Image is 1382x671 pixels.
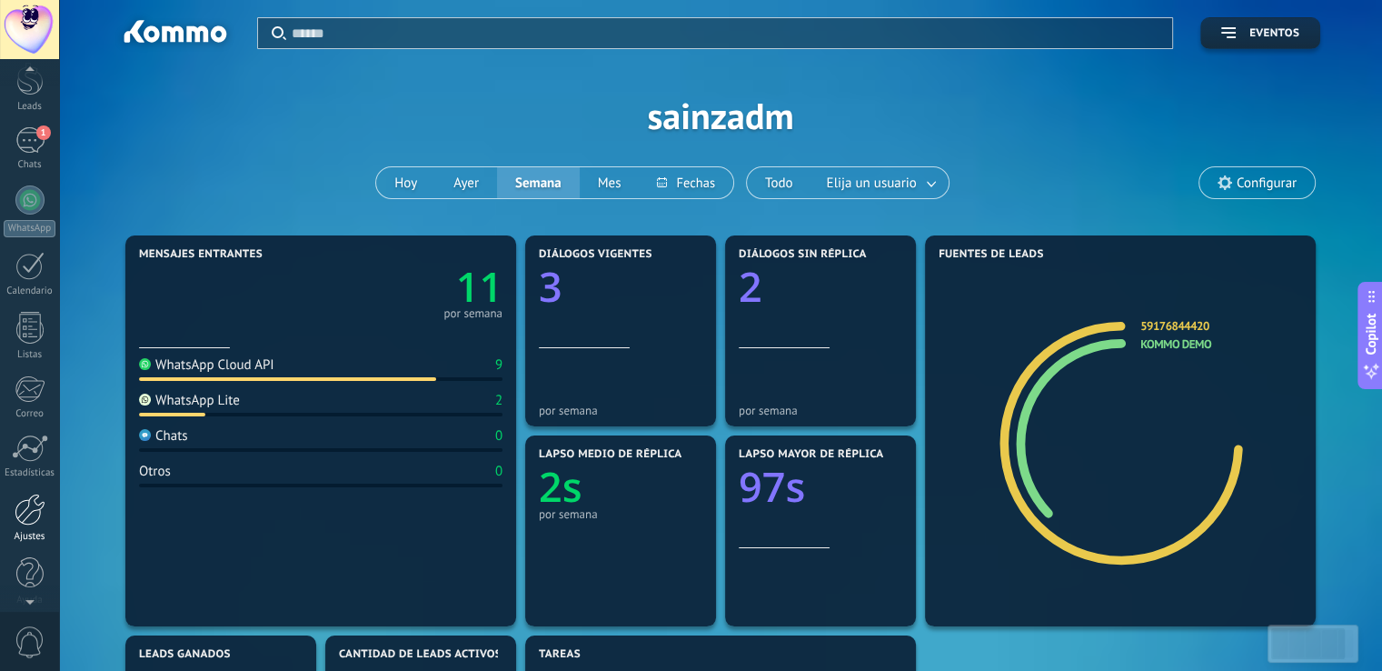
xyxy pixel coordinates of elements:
[939,248,1044,261] span: Fuentes de leads
[4,531,56,543] div: Ajustes
[739,448,883,461] span: Lapso mayor de réplica
[4,285,56,297] div: Calendario
[1140,336,1211,352] a: Kommo Demo
[495,427,502,445] div: 0
[139,463,171,480] div: Otros
[739,459,902,515] a: 97s
[747,167,811,198] button: Todo
[739,404,902,417] div: por semana
[811,167,949,198] button: Elija un usuario
[139,394,151,406] img: WhatsApp Lite
[1140,318,1209,334] a: 59176844420
[539,459,582,515] text: 2s
[4,220,55,237] div: WhatsApp
[139,427,188,445] div: Chats
[443,309,502,318] div: por semana
[495,356,502,374] div: 9
[1237,175,1297,191] span: Configurar
[739,248,867,261] span: Diálogos sin réplica
[139,356,274,374] div: WhatsApp Cloud API
[497,167,580,198] button: Semana
[339,648,502,661] span: Cantidad de leads activos
[4,159,56,171] div: Chats
[639,167,732,198] button: Fechas
[539,248,652,261] span: Diálogos vigentes
[539,259,562,315] text: 3
[739,259,762,315] text: 2
[139,648,231,661] span: Leads ganados
[4,467,56,479] div: Estadísticas
[580,167,640,198] button: Mes
[495,463,502,480] div: 0
[495,392,502,409] div: 2
[139,248,263,261] span: Mensajes entrantes
[539,648,581,661] span: Tareas
[139,429,151,441] img: Chats
[36,125,51,140] span: 1
[739,459,805,515] text: 97s
[539,507,702,521] div: por semana
[139,358,151,370] img: WhatsApp Cloud API
[539,404,702,417] div: por semana
[1200,17,1320,49] button: Eventos
[456,259,502,315] text: 11
[1362,314,1380,356] span: Copilot
[4,349,56,361] div: Listas
[435,167,497,198] button: Ayer
[823,171,920,195] span: Elija un usuario
[1249,27,1299,40] span: Eventos
[4,101,56,113] div: Leads
[4,408,56,420] div: Correo
[376,167,435,198] button: Hoy
[539,448,682,461] span: Lapso medio de réplica
[139,392,240,409] div: WhatsApp Lite
[321,259,502,315] a: 11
